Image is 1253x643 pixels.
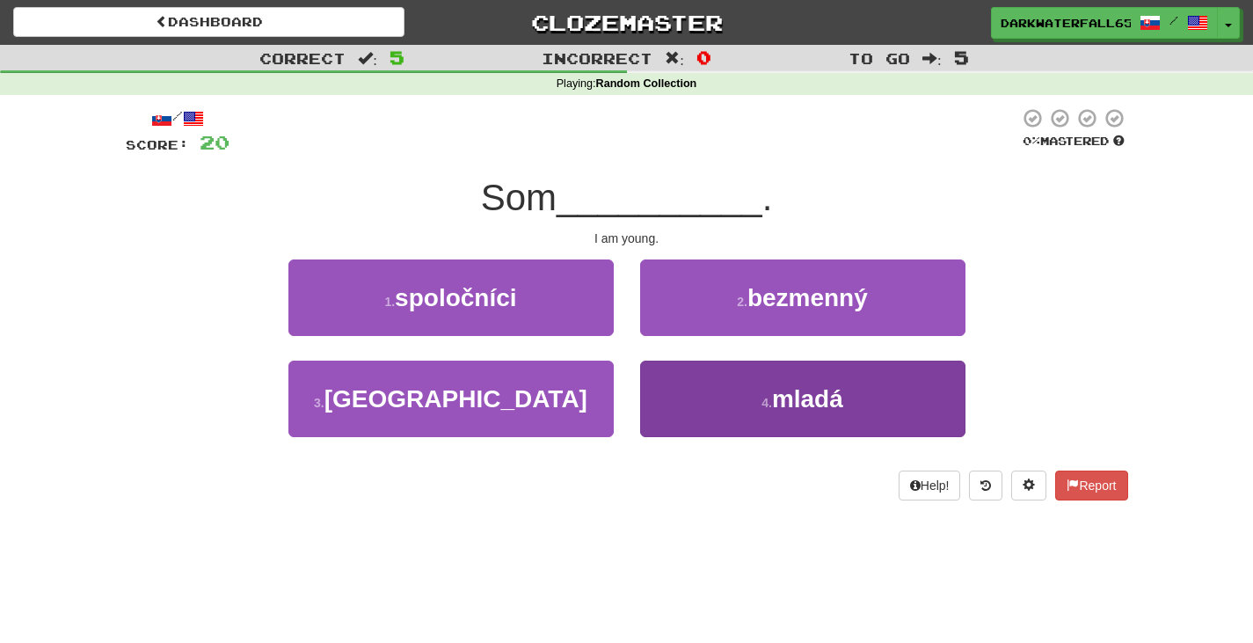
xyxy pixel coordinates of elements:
a: Clozemaster [431,7,822,38]
small: 4 . [761,396,772,410]
span: DarkWaterfall657 [1001,15,1131,31]
small: 2 . [737,295,747,309]
span: Incorrect [542,49,652,67]
button: Round history (alt+y) [969,471,1002,501]
button: 4.mladá [640,361,965,437]
span: Som [481,177,557,218]
span: : [665,51,684,66]
button: 1.spoločníci [288,259,614,336]
button: 2.bezmenný [640,259,965,336]
div: / [126,107,229,129]
span: / [1169,14,1178,26]
button: Report [1055,471,1127,501]
a: Dashboard [13,7,404,37]
span: : [922,51,942,66]
span: 5 [954,47,969,68]
div: I am young. [126,230,1128,247]
button: Help! [899,471,961,501]
span: [GEOGRAPHIC_DATA] [324,385,587,413]
small: 1 . [384,295,395,309]
span: mladá [772,385,843,413]
span: 5 [390,47,404,68]
span: Correct [259,49,346,67]
span: __________ [557,177,762,218]
button: 3.[GEOGRAPHIC_DATA] [288,361,614,437]
span: bezmenný [747,284,868,311]
span: 20 [200,131,229,153]
span: : [358,51,377,66]
small: 3 . [314,396,324,410]
a: DarkWaterfall657 / [991,7,1218,39]
span: 0 [696,47,711,68]
span: To go [849,49,910,67]
span: 0 % [1023,134,1040,148]
span: Score: [126,137,189,152]
strong: Random Collection [596,77,697,90]
span: spoločníci [395,284,516,311]
span: . [762,177,773,218]
div: Mastered [1019,134,1128,150]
